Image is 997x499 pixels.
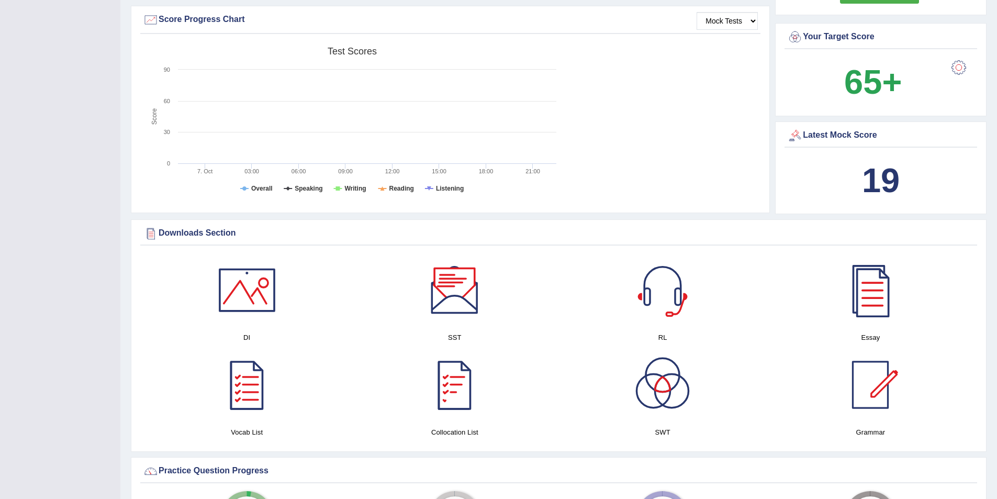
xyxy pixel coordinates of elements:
text: 15:00 [432,168,446,174]
tspan: Overall [251,185,273,192]
h4: RL [564,332,761,343]
tspan: 7. Oct [197,168,212,174]
div: Your Target Score [787,29,974,45]
b: 65+ [844,63,902,101]
tspan: Score [151,108,158,125]
text: 06:00 [292,168,306,174]
tspan: Test scores [328,46,377,57]
h4: DI [148,332,345,343]
tspan: Reading [389,185,414,192]
text: 30 [164,129,170,135]
div: Practice Question Progress [143,463,974,479]
tspan: Speaking [295,185,322,192]
b: 19 [862,161,900,199]
text: 18:00 [479,168,494,174]
h4: Essay [772,332,969,343]
h4: SST [356,332,553,343]
text: 09:00 [338,168,353,174]
text: 12:00 [385,168,400,174]
tspan: Listening [436,185,464,192]
text: 03:00 [244,168,259,174]
div: Latest Mock Score [787,128,974,143]
text: 60 [164,98,170,104]
h4: Collocation List [356,427,553,438]
h4: Grammar [772,427,969,438]
div: Downloads Section [143,226,974,241]
text: 0 [167,160,170,167]
h4: SWT [564,427,761,438]
tspan: Writing [344,185,366,192]
text: 21:00 [525,168,540,174]
text: 90 [164,66,170,73]
h4: Vocab List [148,427,345,438]
div: Score Progress Chart [143,12,758,28]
